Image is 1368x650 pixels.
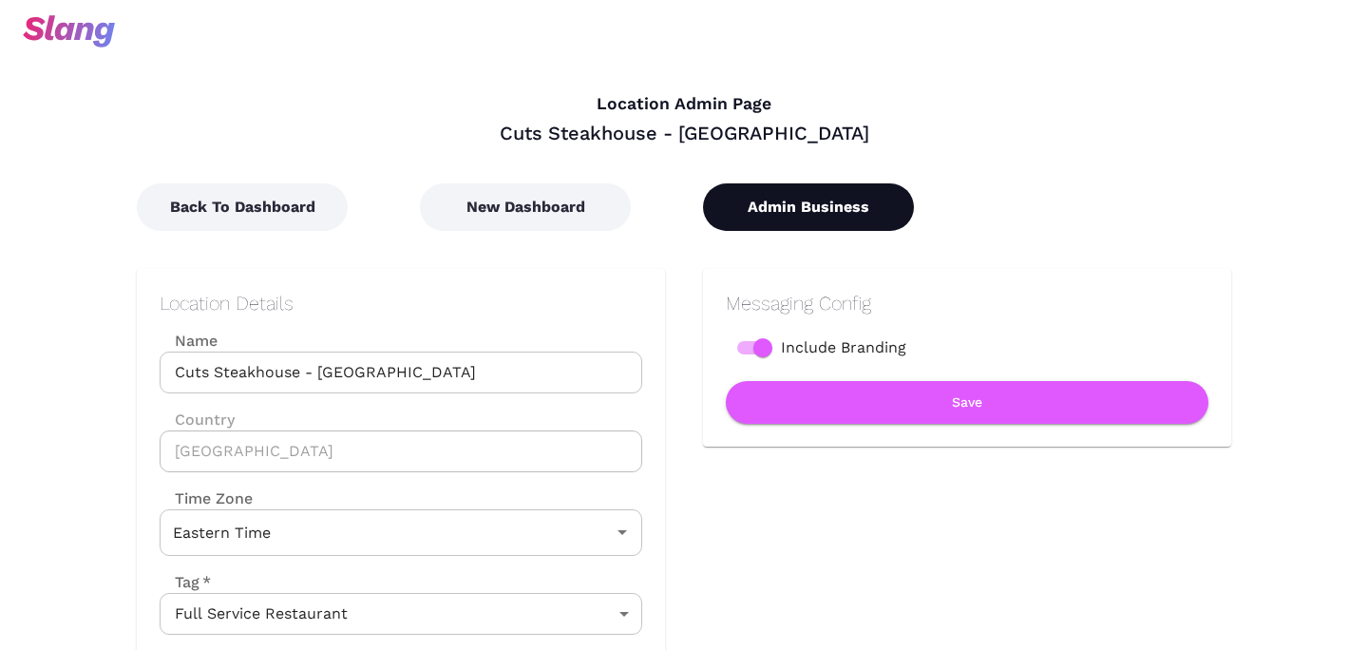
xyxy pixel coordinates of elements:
button: Save [726,381,1208,424]
label: Country [160,409,642,430]
div: Full Service Restaurant [160,593,642,635]
a: New Dashboard [420,198,631,216]
button: New Dashboard [420,183,631,231]
h2: Location Details [160,292,642,315]
button: Admin Business [703,183,914,231]
label: Tag [160,571,211,593]
h4: Location Admin Page [137,94,1231,115]
button: Back To Dashboard [137,183,348,231]
button: Open [609,519,636,545]
a: Admin Business [703,198,914,216]
h2: Messaging Config [726,292,1208,315]
span: Include Branding [781,336,906,359]
div: Cuts Steakhouse - [GEOGRAPHIC_DATA] [137,121,1231,145]
img: svg+xml;base64,PHN2ZyB3aWR0aD0iOTciIGhlaWdodD0iMzQiIHZpZXdCb3g9IjAgMCA5NyAzNCIgZmlsbD0ibm9uZSIgeG... [23,15,115,48]
label: Time Zone [160,487,642,509]
label: Name [160,330,642,352]
a: Back To Dashboard [137,198,348,216]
